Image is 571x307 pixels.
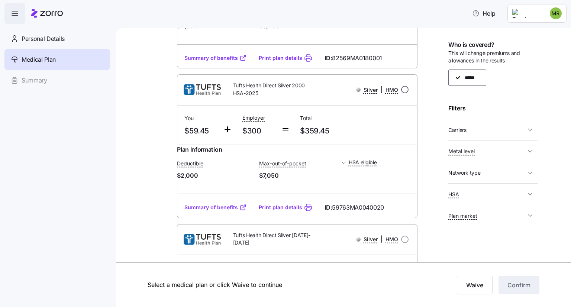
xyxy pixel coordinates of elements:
[466,281,483,290] span: Waive
[448,165,538,180] button: Network type
[4,49,110,70] a: Medical Plan
[183,81,221,98] img: THP Direct
[332,54,382,63] span: 82569MA0180001
[242,125,275,137] span: $300
[507,281,530,290] span: Confirm
[22,55,56,64] span: Medical Plan
[259,171,335,180] span: $7,050
[184,54,247,62] a: Summary of benefits
[550,7,562,19] img: d8fe7b61dd3af4c52a7012ead2deff6b
[233,232,313,247] span: Tufts Health Direct Silver [DATE]-[DATE]
[356,85,398,94] div: |
[177,145,222,154] span: Plan Information
[233,82,313,97] span: Tufts Health Direct Silver 2000 HSA-2025
[4,28,110,49] a: Personal Details
[356,235,398,244] div: |
[177,160,203,167] span: Deductible
[259,204,302,211] a: Print plan details
[472,9,496,18] span: Help
[499,276,539,294] button: Confirm
[325,54,382,63] span: ID:
[448,148,475,155] span: Metal level
[364,236,378,243] span: Silver
[184,114,217,122] span: You
[325,203,384,212] span: ID:
[4,70,110,91] a: Summary
[448,40,494,49] span: Who is covered?
[364,86,378,94] span: Silver
[300,125,352,137] span: $359.45
[448,143,538,159] button: Metal level
[184,125,217,137] span: $59.45
[448,126,467,134] span: Carriers
[148,280,407,290] div: Select a medical plan or click Waive to continue
[259,160,306,167] span: Max-out-of-pocket
[183,230,221,248] img: THP Direct
[448,104,538,113] div: Filters
[457,276,493,294] button: Waive
[242,114,265,122] span: Employer
[512,9,539,18] img: Employer logo
[184,204,247,211] a: Summary of benefits
[448,122,538,138] button: Carriers
[448,187,538,202] button: HSA
[177,171,253,180] span: $2,000
[448,169,481,177] span: Network type
[448,208,538,223] button: Plan market
[385,86,398,94] span: HMO
[22,34,65,43] span: Personal Details
[385,236,398,243] span: HMO
[448,49,538,65] span: This will change premiums and allowances in the results
[466,6,501,21] button: Help
[448,191,459,198] span: HSA
[332,203,384,212] span: 59763MA0040020
[259,54,302,62] a: Print plan details
[448,212,477,220] span: Plan market
[349,159,377,166] span: HSA eligible
[300,114,352,122] span: Total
